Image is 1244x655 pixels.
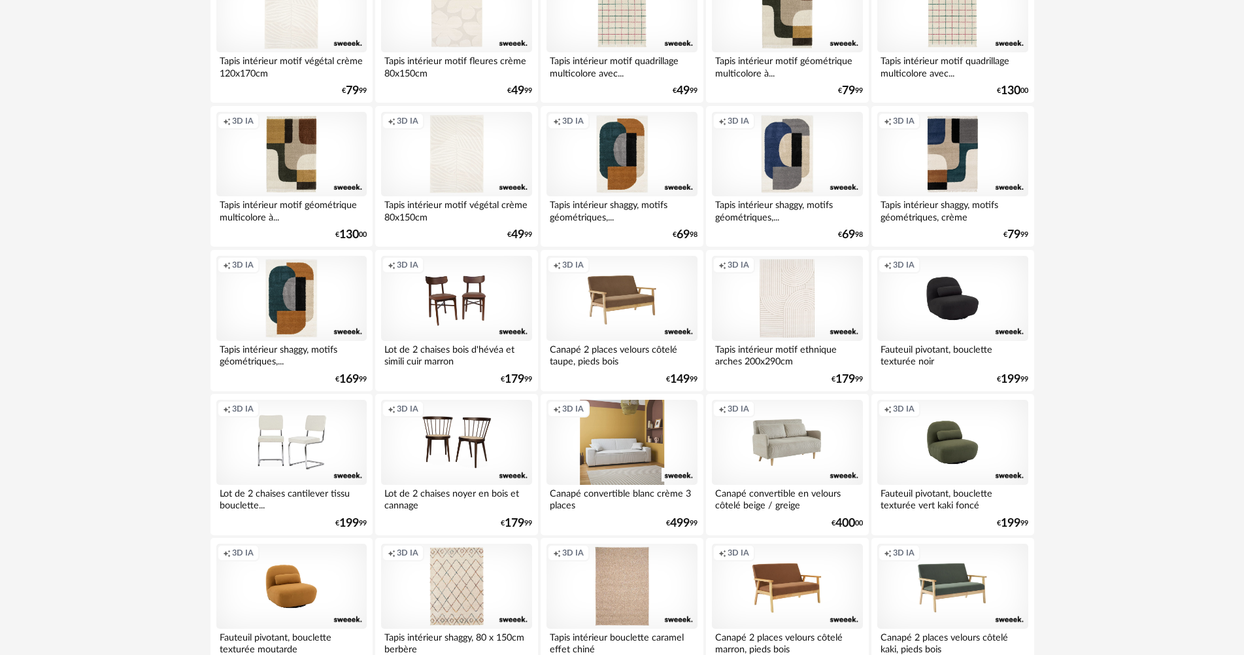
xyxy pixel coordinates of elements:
a: Creation icon 3D IA Fauteuil pivotant, bouclette texturée noir €19999 [871,250,1034,391]
div: € 99 [501,519,532,528]
span: 3D IA [562,116,584,126]
span: 3D IA [893,116,915,126]
span: Creation icon [884,116,892,126]
span: 3D IA [728,116,749,126]
div: € 99 [832,375,863,384]
div: € 99 [335,375,367,384]
a: Creation icon 3D IA Canapé convertible en velours côtelé beige / greige €40000 [706,394,868,535]
div: Canapé 2 places velours côtelé kaki, pieds bois [877,629,1028,655]
span: 130 [339,230,359,239]
span: 3D IA [893,260,915,270]
div: Lot de 2 chaises cantilever tissu bouclette... [216,485,367,511]
div: € 99 [666,519,698,528]
a: Creation icon 3D IA Fauteuil pivotant, bouclette texturée vert kaki foncé €19999 [871,394,1034,535]
div: Tapis intérieur motif géométrique multicolore à... [216,196,367,222]
div: Fauteuil pivotant, bouclette texturée moutarde [216,629,367,655]
span: 3D IA [728,548,749,558]
span: Creation icon [223,116,231,126]
a: Creation icon 3D IA Lot de 2 chaises cantilever tissu bouclette... €19999 [210,394,373,535]
span: 79 [1007,230,1020,239]
span: 3D IA [562,260,584,270]
div: € 99 [507,86,532,96]
span: 3D IA [397,116,418,126]
div: Tapis intérieur bouclette caramel effet chiné [546,629,697,655]
span: Creation icon [718,260,726,270]
div: Tapis intérieur motif végétal crème 120x170cm [216,52,367,79]
div: € 98 [838,230,863,239]
div: Canapé convertible en velours côtelé beige / greige [712,485,862,511]
span: 400 [835,519,855,528]
div: € 99 [666,375,698,384]
span: Creation icon [718,404,726,414]
span: 49 [511,86,524,96]
span: 130 [1001,86,1020,96]
span: 3D IA [562,548,584,558]
span: 499 [670,519,690,528]
a: Creation icon 3D IA Tapis intérieur motif végétal crème 80x150cm €4999 [375,106,537,247]
a: Creation icon 3D IA Lot de 2 chaises bois d'hévéa et simili cuir marron €17999 [375,250,537,391]
div: Lot de 2 chaises noyer en bois et cannage [381,485,531,511]
span: 69 [842,230,855,239]
span: 199 [1001,519,1020,528]
span: 3D IA [728,404,749,414]
span: 3D IA [232,404,254,414]
span: Creation icon [884,548,892,558]
span: Creation icon [553,404,561,414]
a: Creation icon 3D IA Lot de 2 chaises noyer en bois et cannage €17999 [375,394,537,535]
div: € 99 [1003,230,1028,239]
span: 149 [670,375,690,384]
div: € 99 [838,86,863,96]
span: 3D IA [397,404,418,414]
span: 49 [677,86,690,96]
div: Tapis intérieur motif végétal crème 80x150cm [381,196,531,222]
div: Canapé 2 places velours côtelé marron, pieds bois [712,629,862,655]
span: Creation icon [718,116,726,126]
div: Tapis intérieur motif fleures crème 80x150cm [381,52,531,79]
a: Creation icon 3D IA Tapis intérieur shaggy, motifs géométriques,... €6998 [541,106,703,247]
span: 3D IA [232,548,254,558]
div: € 99 [507,230,532,239]
span: Creation icon [223,404,231,414]
div: Canapé convertible blanc crème 3 places [546,485,697,511]
span: Creation icon [884,404,892,414]
span: 199 [1001,375,1020,384]
span: Creation icon [223,260,231,270]
div: € 99 [673,86,698,96]
span: 3D IA [232,260,254,270]
div: € 99 [997,519,1028,528]
div: € 00 [997,86,1028,96]
div: € 99 [342,86,367,96]
span: 3D IA [397,260,418,270]
div: Tapis intérieur motif quadrillage multicolore avec... [877,52,1028,79]
span: 179 [505,519,524,528]
div: Tapis intérieur motif quadrillage multicolore avec... [546,52,697,79]
span: 79 [842,86,855,96]
span: 79 [346,86,359,96]
div: Tapis intérieur motif ethnique arches 200x290cm [712,341,862,367]
span: Creation icon [223,548,231,558]
span: 179 [835,375,855,384]
a: Creation icon 3D IA Tapis intérieur motif ethnique arches 200x290cm €17999 [706,250,868,391]
div: Tapis intérieur shaggy, 80 x 150cm berbère [381,629,531,655]
div: € 99 [335,519,367,528]
div: Canapé 2 places velours côtelé taupe, pieds bois [546,341,697,367]
div: Tapis intérieur shaggy, motifs géométriques,... [216,341,367,367]
span: Creation icon [718,548,726,558]
div: Tapis intérieur shaggy, motifs géométriques,... [712,196,862,222]
span: Creation icon [388,404,395,414]
span: 169 [339,375,359,384]
div: Tapis intérieur shaggy, motifs géométriques,... [546,196,697,222]
div: Fauteuil pivotant, bouclette texturée vert kaki foncé [877,485,1028,511]
span: 199 [339,519,359,528]
div: € 99 [501,375,532,384]
span: 49 [511,230,524,239]
a: Creation icon 3D IA Tapis intérieur shaggy, motifs géométriques,... €6998 [706,106,868,247]
span: 69 [677,230,690,239]
a: Creation icon 3D IA Canapé convertible blanc crème 3 places €49999 [541,394,703,535]
span: 3D IA [397,548,418,558]
span: Creation icon [553,260,561,270]
div: Fauteuil pivotant, bouclette texturée noir [877,341,1028,367]
span: 3D IA [893,548,915,558]
a: Creation icon 3D IA Tapis intérieur shaggy, motifs géométriques, crème €7999 [871,106,1034,247]
div: Tapis intérieur shaggy, motifs géométriques, crème [877,196,1028,222]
